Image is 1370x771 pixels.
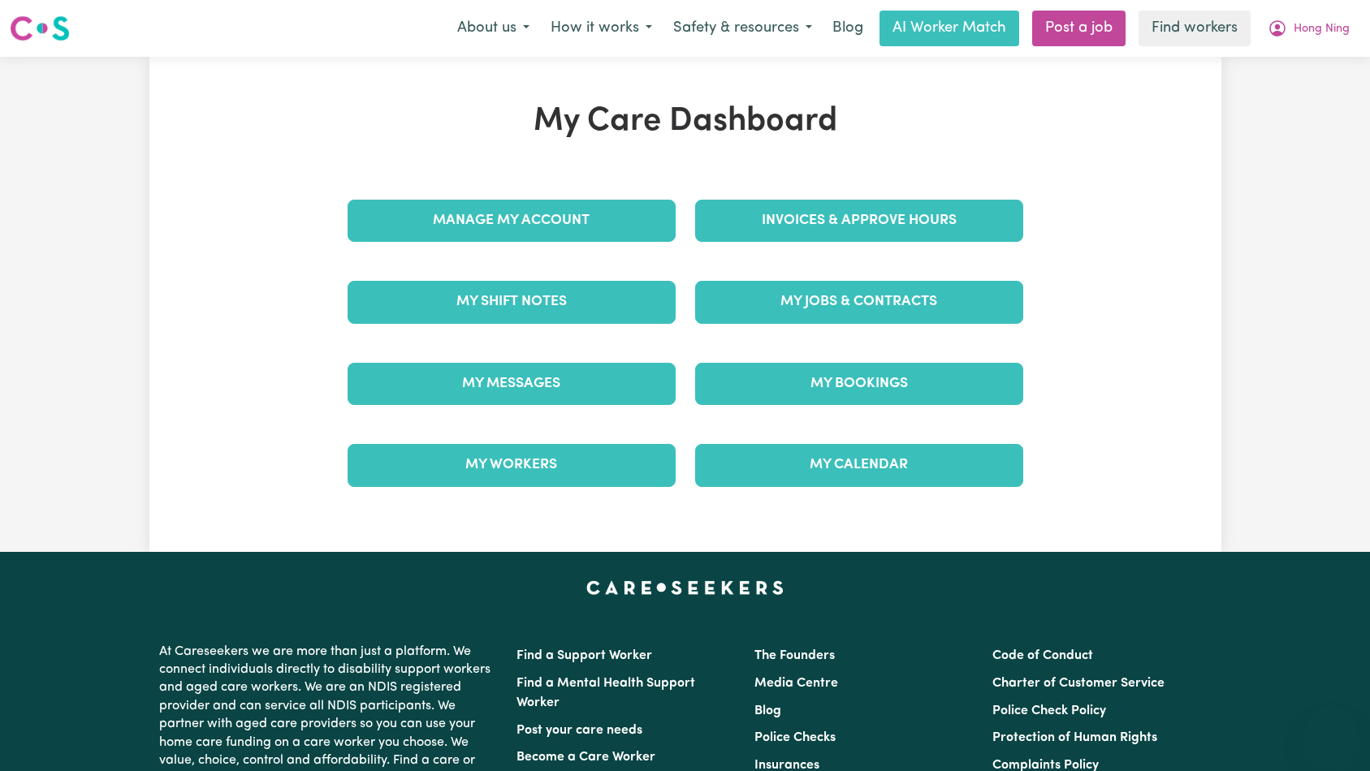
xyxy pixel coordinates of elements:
a: Become a Care Worker [516,751,655,764]
a: Protection of Human Rights [992,731,1157,744]
button: Safety & resources [663,11,823,45]
a: My Shift Notes [348,281,676,323]
a: My Bookings [695,363,1023,405]
a: Police Check Policy [992,704,1106,717]
iframe: Button to launch messaging window [1305,706,1357,758]
img: Careseekers logo [10,14,70,43]
a: Manage My Account [348,200,676,242]
a: Find a Support Worker [516,649,652,662]
a: Blog [754,704,781,717]
h1: My Care Dashboard [338,102,1033,141]
button: How it works [540,11,663,45]
a: My Jobs & Contracts [695,281,1023,323]
a: Charter of Customer Service [992,677,1165,690]
a: Media Centre [754,677,838,690]
a: Post a job [1032,11,1126,46]
a: Code of Conduct [992,649,1093,662]
a: Careseekers logo [10,10,70,47]
a: Find a Mental Health Support Worker [516,677,695,709]
a: AI Worker Match [879,11,1019,46]
a: Post your care needs [516,724,642,737]
a: The Founders [754,649,835,662]
a: Careseekers home page [586,581,784,594]
a: My Calendar [695,444,1023,486]
button: About us [447,11,540,45]
a: Invoices & Approve Hours [695,200,1023,242]
a: Find workers [1139,11,1251,46]
span: Hong Ning [1294,20,1350,38]
a: Blog [823,11,873,46]
a: My Messages [348,363,676,405]
a: Police Checks [754,731,836,744]
button: My Account [1257,11,1360,45]
a: My Workers [348,444,676,486]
